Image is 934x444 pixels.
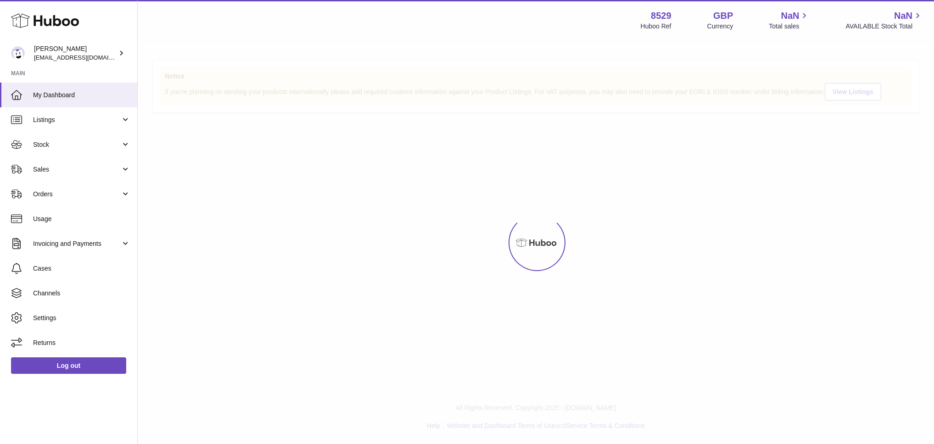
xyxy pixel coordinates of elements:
[33,116,121,124] span: Listings
[845,22,923,31] span: AVAILABLE Stock Total
[33,215,130,223] span: Usage
[11,46,25,60] img: admin@redgrass.ch
[33,264,130,273] span: Cases
[894,10,912,22] span: NaN
[11,357,126,374] a: Log out
[651,10,671,22] strong: 8529
[641,22,671,31] div: Huboo Ref
[769,22,810,31] span: Total sales
[34,44,117,62] div: [PERSON_NAME]
[33,165,121,174] span: Sales
[707,22,733,31] div: Currency
[33,339,130,347] span: Returns
[781,10,799,22] span: NaN
[33,190,121,199] span: Orders
[33,239,121,248] span: Invoicing and Payments
[713,10,733,22] strong: GBP
[769,10,810,31] a: NaN Total sales
[33,140,121,149] span: Stock
[33,314,130,322] span: Settings
[33,289,130,298] span: Channels
[33,91,130,100] span: My Dashboard
[34,54,135,61] span: [EMAIL_ADDRESS][DOMAIN_NAME]
[845,10,923,31] a: NaN AVAILABLE Stock Total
